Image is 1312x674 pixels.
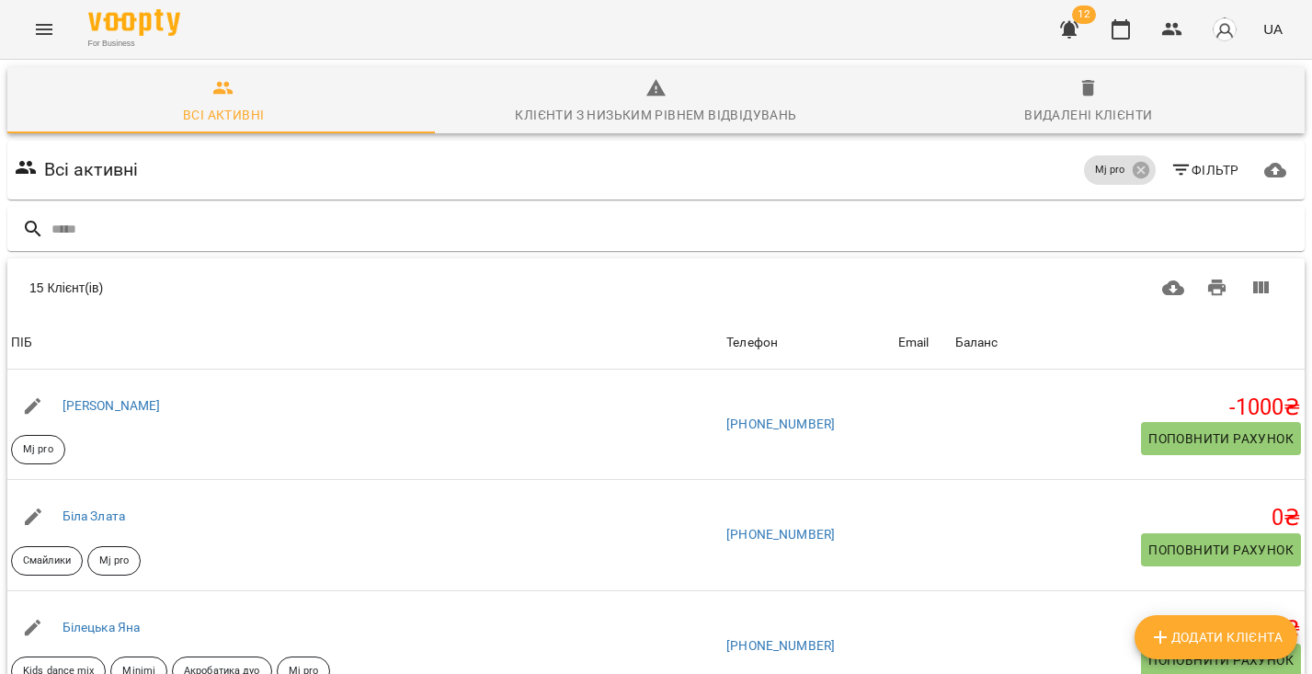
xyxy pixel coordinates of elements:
[1263,19,1283,39] span: UA
[1135,615,1297,659] button: Додати клієнта
[1195,266,1239,310] button: Друк
[23,442,53,458] p: Mj pro
[1256,12,1290,46] button: UA
[1170,159,1239,181] span: Фільтр
[726,638,835,653] a: [PHONE_NUMBER]
[898,332,930,354] div: Sort
[1212,17,1238,42] img: avatar_s.png
[1072,6,1096,24] span: 12
[955,332,998,354] div: Баланс
[23,554,71,569] p: Смайлики
[955,394,1301,422] h5: -1000 ₴
[1149,626,1283,648] span: Додати клієнта
[1148,428,1294,450] span: Поповнити рахунок
[44,155,139,184] h6: Всі активні
[11,435,65,464] div: Mj pro
[87,546,142,576] div: Mj pro
[1141,533,1301,566] button: Поповнити рахунок
[88,9,180,36] img: Voopty Logo
[1084,155,1156,185] div: Mj pro
[1141,422,1301,455] button: Поповнити рахунок
[183,104,264,126] div: Всі активні
[1163,154,1247,187] button: Фільтр
[1148,649,1294,671] span: Поповнити рахунок
[63,398,161,413] a: [PERSON_NAME]
[22,7,66,51] button: Menu
[1238,266,1283,310] button: Вигляд колонок
[63,508,125,523] a: Біла Злата
[1024,104,1152,126] div: Видалені клієнти
[726,527,835,542] a: [PHONE_NUMBER]
[955,504,1301,532] h5: 0 ₴
[955,615,1301,644] h5: -1480 ₴
[726,417,835,431] a: [PHONE_NUMBER]
[955,332,1301,354] span: Баланс
[99,554,130,569] p: Mj pro
[515,104,796,126] div: Клієнти з низьким рівнем відвідувань
[1148,539,1294,561] span: Поповнити рахунок
[1151,266,1195,310] button: Завантажити CSV
[11,332,719,354] span: ПІБ
[726,332,778,354] div: Sort
[955,332,998,354] div: Sort
[88,38,180,50] span: For Business
[11,332,32,354] div: ПІБ
[11,332,32,354] div: Sort
[29,279,627,297] div: 15 Клієнт(ів)
[898,332,930,354] div: Email
[726,332,778,354] div: Телефон
[11,546,83,576] div: Смайлики
[1095,163,1125,178] p: Mj pro
[7,258,1305,317] div: Table Toolbar
[726,332,891,354] span: Телефон
[898,332,948,354] span: Email
[63,620,141,634] a: Білецька Яна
